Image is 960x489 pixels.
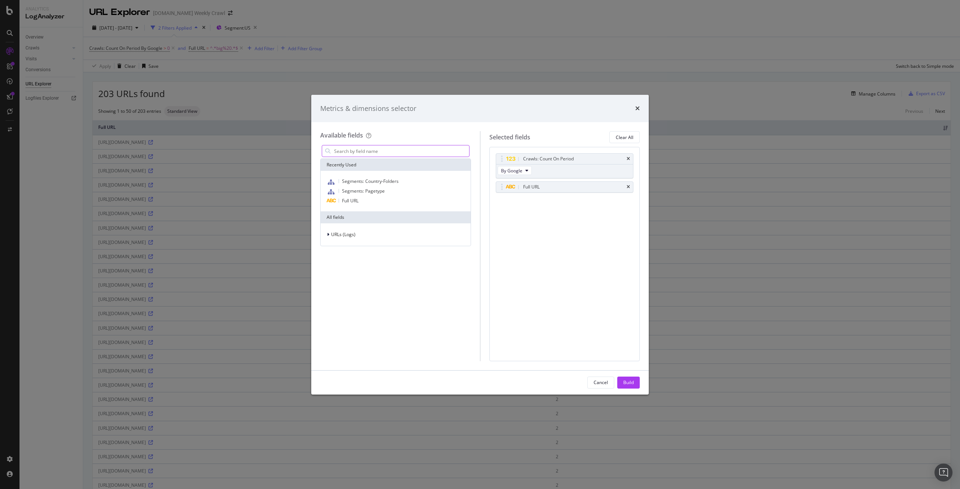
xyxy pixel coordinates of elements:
[496,153,634,178] div: Crawls: Count On PeriodtimesBy Google
[320,104,416,114] div: Metrics & dimensions selector
[331,231,355,238] span: URLs (Logs)
[496,181,634,193] div: Full URLtimes
[627,185,630,189] div: times
[342,197,358,204] span: Full URL
[333,145,469,157] input: Search by field name
[623,379,634,386] div: Build
[523,155,574,163] div: Crawls: Count On Period
[609,131,640,143] button: Clear All
[320,131,363,139] div: Available fields
[311,95,649,395] div: modal
[498,166,532,175] button: By Google
[489,133,530,142] div: Selected fields
[594,379,608,386] div: Cancel
[635,104,640,114] div: times
[321,159,471,171] div: Recently Used
[342,178,399,184] span: Segments: Country-Folders
[321,211,471,223] div: All fields
[501,167,522,174] span: By Google
[627,157,630,161] div: times
[616,134,633,141] div: Clear All
[617,377,640,389] button: Build
[934,464,952,482] div: Open Intercom Messenger
[587,377,614,389] button: Cancel
[342,188,385,194] span: Segments: Pagetype
[523,183,540,191] div: Full URL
